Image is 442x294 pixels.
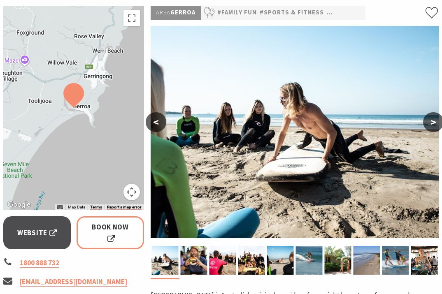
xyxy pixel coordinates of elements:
span: Website [17,227,57,238]
a: #Family Fun [217,8,257,18]
button: Map Data [68,204,85,210]
img: Empty beach [353,246,380,275]
button: Map camera controls [123,184,140,200]
a: Terms (opens in new tab) [90,205,102,210]
a: [EMAIL_ADDRESS][DOMAIN_NAME] [20,277,127,287]
a: Book Now [77,216,144,249]
span: Area [156,9,170,16]
a: Open this area in Google Maps (opens a new window) [5,199,33,210]
img: All meals included [180,246,207,275]
a: 1800 888 732 [20,258,59,268]
p: Gerroa [151,6,201,20]
button: Keyboard shortcuts [57,204,63,210]
img: Surf lesson [151,246,178,275]
span: Book Now [88,222,133,244]
a: Website [3,216,71,249]
img: Surf cabins [324,246,351,275]
button: Toggle fullscreen view [123,10,140,26]
img: Qualified Instructors [209,246,236,275]
img: Group lessons [382,246,409,275]
img: Surf lesson [151,26,439,238]
a: #Sports & Fitness [260,8,324,18]
img: Seven Mile beach [267,246,293,275]
img: Learn [295,246,322,275]
img: Google [5,199,33,210]
img: New friends guaranteed [238,246,265,275]
button: < [146,112,166,132]
a: Report a map error [107,205,142,210]
img: Great food [411,246,437,275]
